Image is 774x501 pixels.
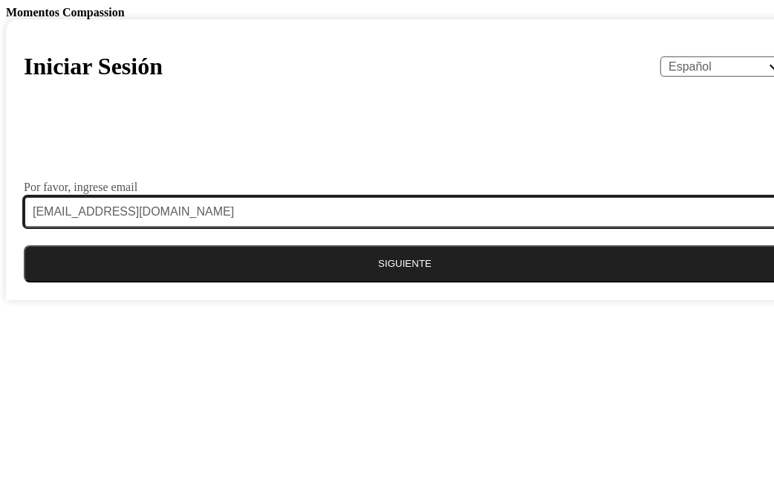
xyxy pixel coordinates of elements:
[24,53,163,80] h1: Iniciar Sesión
[6,6,125,19] b: Momentos Compassion
[24,181,137,193] label: Por favor, ingrese email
